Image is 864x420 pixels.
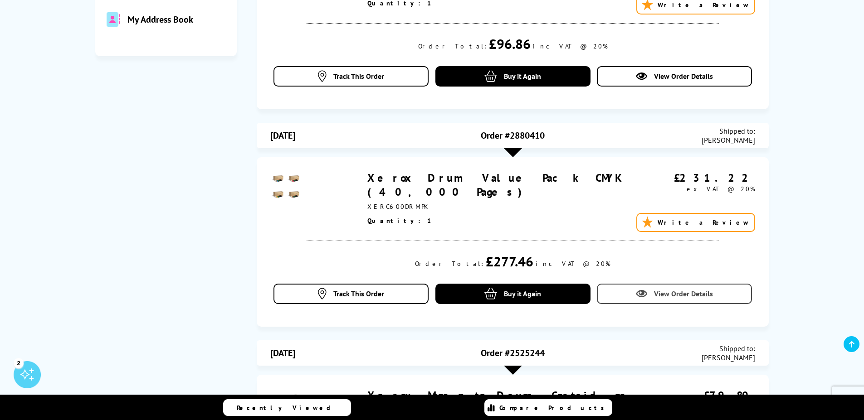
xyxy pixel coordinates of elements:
a: Compare Products [484,399,612,416]
span: My Address Book [127,14,193,25]
span: Write a Review [658,1,750,9]
a: View Order Details [597,66,752,87]
span: [PERSON_NAME] [702,135,755,145]
div: XERC600DRMPK [367,203,639,211]
span: [DATE] [270,130,295,141]
img: Xerox Drum Value Pack CMYK (40,000 Pages) [270,171,302,203]
div: £277.46 [486,252,533,270]
span: [PERSON_NAME] [702,353,755,362]
a: Xerox Drum Value Pack CMYK (40,000 Pages) [367,171,623,199]
a: Track This Order [273,66,429,87]
span: Track This Order [333,72,384,81]
a: View Order Details [597,284,752,304]
span: View Order Details [654,289,713,298]
div: ex VAT @ 20% [639,185,756,193]
img: Xerox Magenta Drum Cartridge (48,000 Pages) [270,388,302,420]
a: Recently Viewed [223,399,351,416]
div: Order Total: [418,42,487,50]
div: £96.86 [489,35,531,53]
span: Order #2525244 [481,347,545,359]
div: Order Total: [415,260,483,268]
span: Track This Order [333,289,384,298]
span: Write a Review [658,218,750,227]
div: 2 [14,358,24,368]
a: Buy it Again [435,284,591,304]
div: inc VAT @ 20% [536,260,610,268]
span: Shipped to: [702,344,755,353]
span: Compare Products [499,404,609,412]
div: £231.22 [639,171,756,185]
a: Buy it Again [435,66,591,87]
span: Quantity: 1 [367,217,433,225]
span: View Order Details [654,72,713,81]
div: £79.80 [639,388,756,402]
a: Write a Review [636,213,755,232]
span: Recently Viewed [237,404,340,412]
img: address-book-duotone-solid.svg [107,12,120,27]
span: Shipped to: [702,126,755,135]
span: Buy it Again [504,72,541,81]
a: Xerox Magenta Drum Cartridge (48,000 Pages) [367,388,635,416]
a: Track This Order [273,284,429,304]
div: inc VAT @ 20% [533,42,608,50]
span: Buy it Again [504,289,541,298]
span: [DATE] [270,347,295,359]
span: Order #2880410 [481,130,545,141]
